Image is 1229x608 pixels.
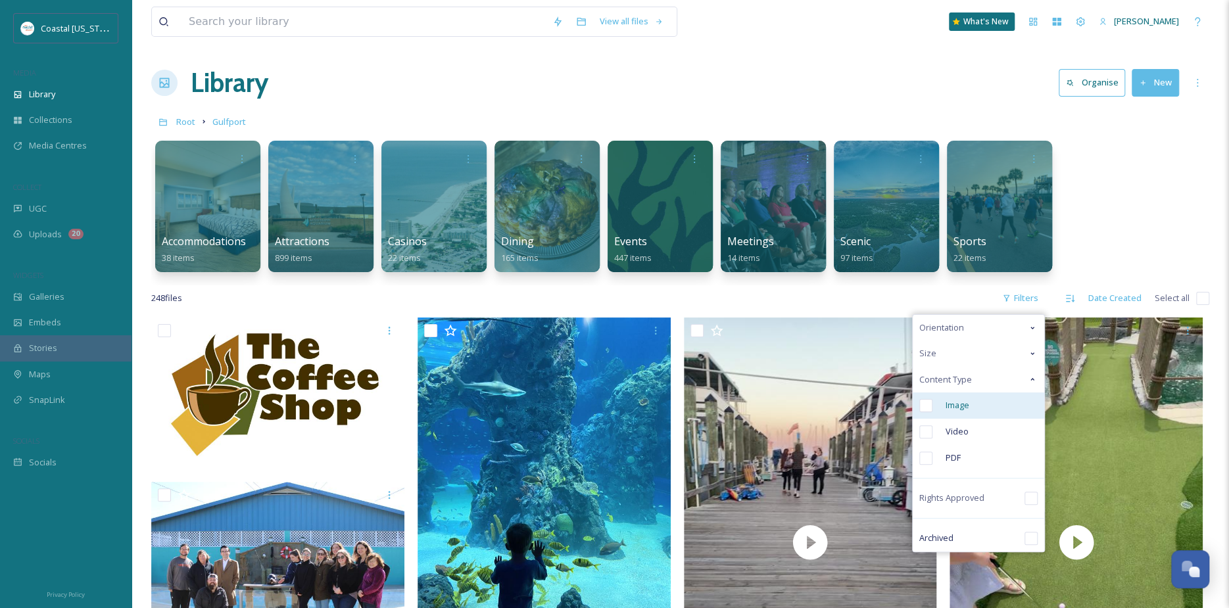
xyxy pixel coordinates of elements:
[13,68,36,78] span: MEDIA
[919,492,984,504] span: Rights Approved
[162,234,246,248] span: Accommodations
[996,285,1045,311] div: Filters
[29,228,62,241] span: Uploads
[191,63,268,103] a: Library
[727,252,760,264] span: 14 items
[946,452,961,464] span: PDF
[501,252,539,264] span: 165 items
[162,252,195,264] span: 38 items
[614,235,652,264] a: Events447 items
[41,22,116,34] span: Coastal [US_STATE]
[1155,292,1190,304] span: Select all
[13,182,41,192] span: COLLECT
[953,234,986,248] span: Sports
[1171,550,1209,588] button: Open Chat
[162,235,246,264] a: Accommodations38 items
[919,532,953,544] span: Archived
[29,342,57,354] span: Stories
[953,252,986,264] span: 22 items
[388,235,427,264] a: Casinos22 items
[840,235,873,264] a: Scenic97 items
[919,347,936,360] span: Size
[29,368,51,381] span: Maps
[176,114,195,129] a: Root
[919,373,972,386] span: Content Type
[29,291,64,303] span: Galleries
[501,234,534,248] span: Dining
[953,235,986,264] a: Sports22 items
[29,316,61,329] span: Embeds
[13,436,39,446] span: SOCIALS
[388,234,427,248] span: Casinos
[151,317,404,469] img: ivcr 09 the coffee shop logo.jpg
[176,116,195,128] span: Root
[29,202,47,215] span: UGC
[946,425,969,438] span: Video
[29,114,72,126] span: Collections
[212,114,246,129] a: Gulfport
[182,7,546,36] input: Search your library
[47,590,85,599] span: Privacy Policy
[212,116,246,128] span: Gulfport
[1059,69,1125,96] button: Organise
[593,9,670,34] a: View all files
[47,586,85,601] a: Privacy Policy
[388,252,421,264] span: 22 items
[1132,69,1179,96] button: New
[1114,15,1179,27] span: [PERSON_NAME]
[501,235,539,264] a: Dining165 items
[29,139,87,152] span: Media Centres
[840,252,873,264] span: 97 items
[21,22,34,35] img: download%20%281%29.jpeg
[275,235,329,264] a: Attractions899 items
[614,234,647,248] span: Events
[29,456,57,469] span: Socials
[949,12,1015,31] a: What's New
[614,252,652,264] span: 447 items
[29,394,65,406] span: SnapLink
[1082,285,1148,311] div: Date Created
[275,234,329,248] span: Attractions
[68,229,84,239] div: 20
[727,234,774,248] span: Meetings
[727,235,774,264] a: Meetings14 items
[275,252,312,264] span: 899 items
[840,234,871,248] span: Scenic
[29,88,55,101] span: Library
[13,270,43,280] span: WIDGETS
[946,399,969,411] span: Image
[1092,9,1186,34] a: [PERSON_NAME]
[151,292,182,304] span: 248 file s
[919,321,964,334] span: Orientation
